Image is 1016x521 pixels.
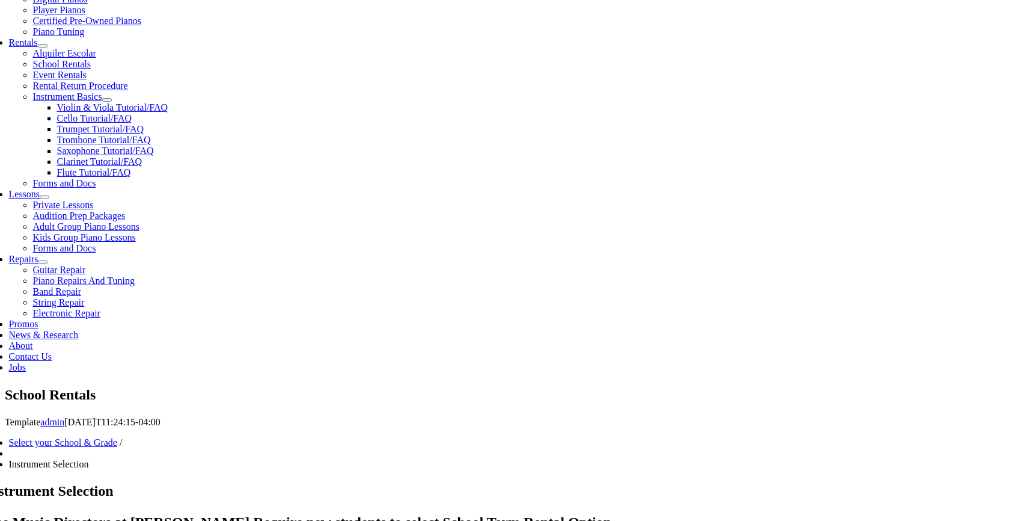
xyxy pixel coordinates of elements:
[9,459,717,470] li: Instrument Selection
[9,319,38,329] a: Promos
[102,98,112,102] button: Open submenu of Instrument Basics
[5,417,40,427] span: Template
[120,437,122,448] span: /
[64,417,160,427] span: [DATE]T11:24:15-04:00
[33,70,87,80] a: Event Rentals
[40,196,49,199] button: Open submenu of Lessons
[33,200,94,210] a: Private Lessons
[57,167,131,177] a: Flute Tutorial/FAQ
[33,243,96,253] a: Forms and Docs
[5,385,1011,405] section: Page Title Bar
[9,37,38,48] a: Rentals
[33,26,85,37] a: Piano Tuning
[9,189,40,199] a: Lessons
[9,437,117,448] a: Select your School & Grade
[33,286,81,297] a: Band Repair
[57,113,132,123] a: Cello Tutorial/FAQ
[9,351,52,362] a: Contact Us
[33,16,141,26] a: Certified Pre-Owned Pianos
[40,417,64,427] a: admin
[33,276,135,286] a: Piano Repairs And Tuning
[9,341,33,351] a: About
[33,265,86,275] a: Guitar Repair
[57,102,168,113] a: Violin & Viola Tutorial/FAQ
[33,178,96,188] a: Forms and Docs
[38,44,47,48] button: Open submenu of Rentals
[57,146,154,156] a: Saxophone Tutorial/FAQ
[9,330,79,340] a: News & Research
[33,297,85,307] a: String Repair
[57,156,142,167] a: Clarinet Tutorial/FAQ
[33,59,91,69] a: School Rentals
[33,221,139,232] a: Adult Group Piano Lessons
[57,135,151,145] a: Trombone Tutorial/FAQ
[5,385,1011,405] h1: School Rentals
[9,362,26,372] a: Jobs
[33,81,128,91] a: Rental Return Procedure
[33,91,102,102] a: Instrument Basics
[33,232,136,242] a: Kids Group Piano Lessons
[9,254,38,264] a: Repairs
[38,260,47,264] button: Open submenu of Repairs
[57,124,144,134] a: Trumpet Tutorial/FAQ
[33,48,96,58] a: Alquiler Escolar
[33,5,86,15] a: Player Pianos
[33,211,126,221] a: Audition Prep Packages
[33,308,100,318] a: Electronic Repair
